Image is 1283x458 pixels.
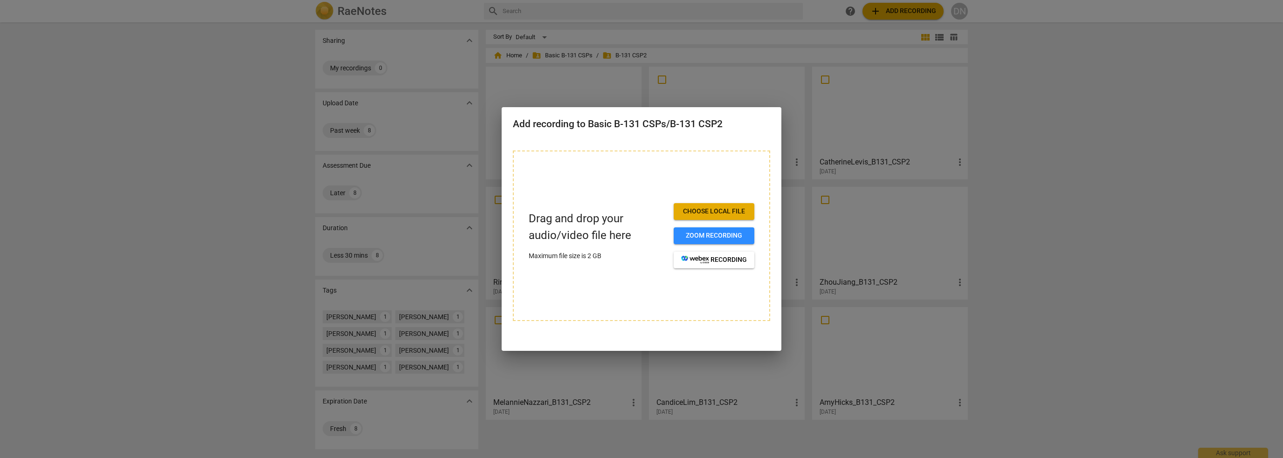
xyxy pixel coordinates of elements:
h2: Add recording to Basic B-131 CSPs/B-131 CSP2 [513,118,770,130]
span: Zoom recording [681,231,747,240]
span: recording [681,255,747,265]
button: Choose local file [674,203,754,220]
span: Choose local file [681,207,747,216]
button: Zoom recording [674,227,754,244]
p: Maximum file size is 2 GB [529,251,666,261]
p: Drag and drop your audio/video file here [529,211,666,243]
button: recording [674,252,754,268]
